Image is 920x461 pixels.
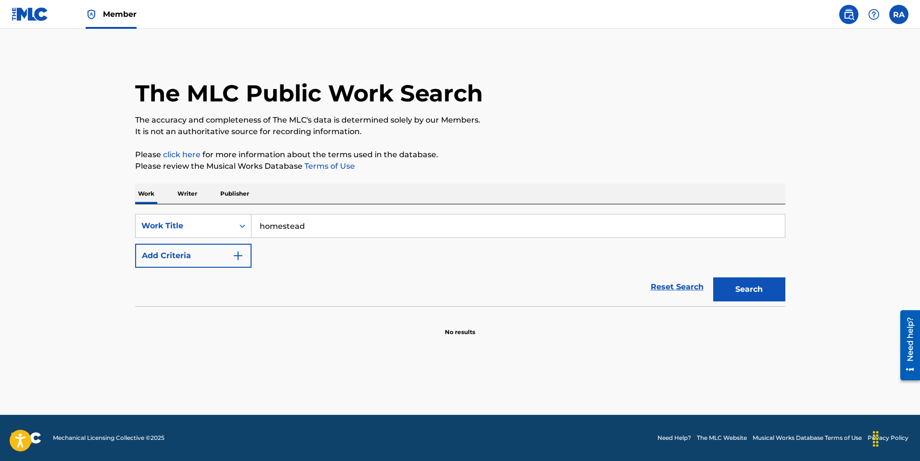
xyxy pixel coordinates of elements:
[135,114,785,126] p: The accuracy and completeness of The MLC's data is determined solely by our Members.
[135,126,785,137] p: It is not an authoritative source for recording information.
[868,434,908,442] a: Privacy Policy
[864,5,883,24] div: Help
[12,7,49,21] img: MLC Logo
[868,424,883,453] div: Drag
[657,434,691,442] a: Need Help?
[135,161,785,172] p: Please review the Musical Works Database
[839,5,858,24] a: Public Search
[135,244,252,268] button: Add Criteria
[232,250,244,262] img: 9d2ae6d4665cec9f34b9.svg
[843,9,855,20] img: search
[135,184,157,204] p: Work
[135,79,483,108] h1: The MLC Public Work Search
[868,9,880,20] img: help
[893,307,920,384] iframe: Resource Center
[713,277,785,301] button: Search
[302,162,355,171] a: Terms of Use
[141,220,228,232] div: Work Title
[872,415,920,461] iframe: Chat Widget
[646,276,708,298] a: Reset Search
[135,214,785,306] form: Search Form
[445,316,475,336] p: No results
[86,9,97,20] img: Top Rightsholder
[12,432,41,444] img: logo
[217,184,252,204] p: Publisher
[103,9,137,20] span: Member
[53,434,164,442] span: Mechanical Licensing Collective © 2025
[175,184,200,204] p: Writer
[135,149,785,161] p: Please for more information about the terms used in the database.
[163,150,201,159] a: click here
[697,434,747,442] a: The MLC Website
[889,5,908,24] div: User Menu
[753,434,862,442] a: Musical Works Database Terms of Use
